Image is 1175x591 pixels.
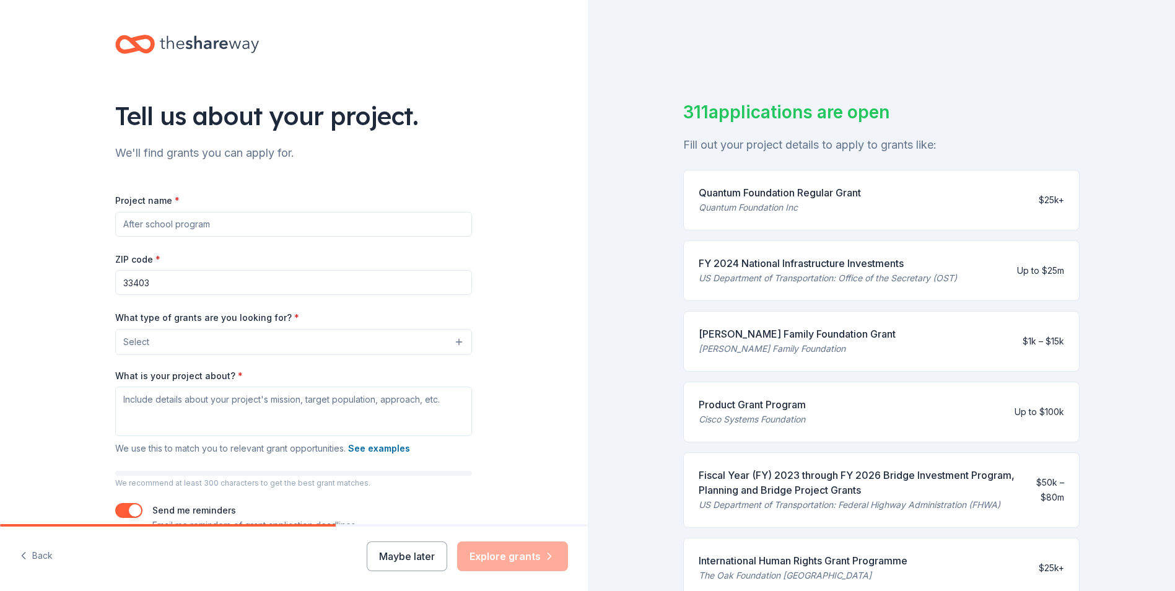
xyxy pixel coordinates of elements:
[699,568,907,583] div: The Oak Foundation [GEOGRAPHIC_DATA]
[1039,193,1064,208] div: $25k+
[699,468,1018,497] div: Fiscal Year (FY) 2023 through FY 2026 Bridge Investment Program, Planning and Bridge Project Grants
[1023,334,1064,349] div: $1k – $15k
[115,329,472,355] button: Select
[115,195,180,207] label: Project name
[115,443,410,453] span: We use this to match you to relevant grant opportunities.
[152,518,356,533] p: Email me reminders of grant application deadlines
[699,326,896,341] div: [PERSON_NAME] Family Foundation Grant
[20,543,53,569] button: Back
[115,478,472,488] p: We recommend at least 300 characters to get the best grant matches.
[115,312,299,324] label: What type of grants are you looking for?
[152,505,236,515] label: Send me reminders
[1028,475,1064,505] div: $50k – $80m
[683,99,1080,125] div: 311 applications are open
[1015,405,1064,419] div: Up to $100k
[699,271,957,286] div: US Department of Transportation: Office of the Secretary (OST)
[115,212,472,237] input: After school program
[115,270,472,295] input: 12345 (U.S. only)
[699,200,861,215] div: Quantum Foundation Inc
[115,253,160,266] label: ZIP code
[699,497,1018,512] div: US Department of Transportation: Federal Highway Administration (FHWA)
[699,412,806,427] div: Cisco Systems Foundation
[1039,561,1064,576] div: $25k+
[699,185,861,200] div: Quantum Foundation Regular Grant
[683,135,1080,155] div: Fill out your project details to apply to grants like:
[1017,263,1064,278] div: Up to $25m
[699,553,907,568] div: International Human Rights Grant Programme
[348,441,410,456] button: See examples
[699,256,957,271] div: FY 2024 National Infrastructure Investments
[123,335,149,349] span: Select
[367,541,447,571] button: Maybe later
[115,98,472,133] div: Tell us about your project.
[115,370,243,382] label: What is your project about?
[115,143,472,163] div: We'll find grants you can apply for.
[699,341,896,356] div: [PERSON_NAME] Family Foundation
[699,397,806,412] div: Product Grant Program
